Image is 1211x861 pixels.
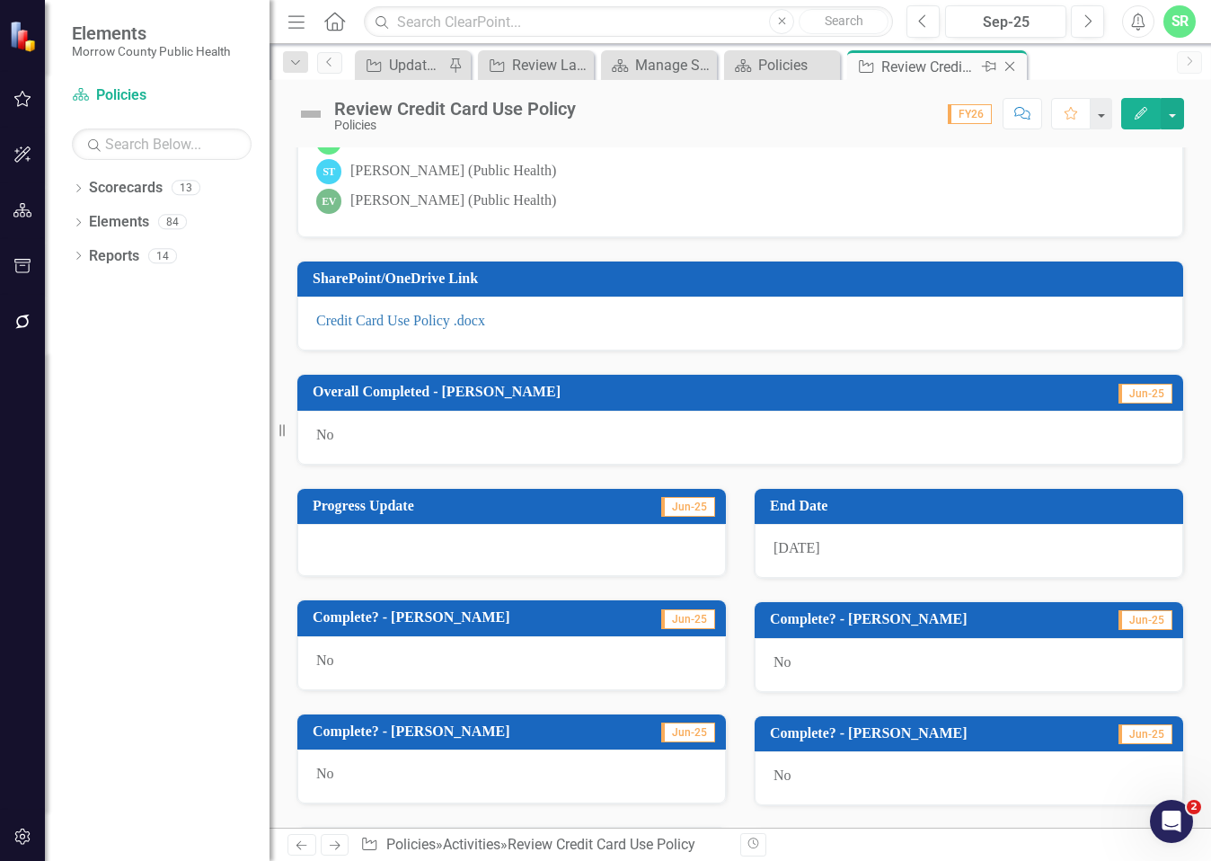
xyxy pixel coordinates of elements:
[72,85,252,106] a: Policies
[773,768,791,783] span: No
[661,723,715,742] span: Jun-25
[9,20,40,51] img: ClearPoint Strategy
[945,5,1066,38] button: Sep-25
[881,56,977,78] div: Review Credit Card Use Policy
[799,9,888,34] button: Search
[364,6,893,38] input: Search ClearPoint...
[172,181,200,196] div: 13
[1150,800,1193,843] iframe: Intercom live chat
[770,498,1174,514] h3: End Date
[443,836,500,853] a: Activities
[313,271,1174,287] h3: SharePoint/OneDrive Link
[313,498,573,514] h3: Progress Update
[661,497,715,517] span: Jun-25
[1118,724,1172,744] span: Jun-25
[313,723,628,740] h3: Complete? - [PERSON_NAME]
[313,609,628,626] h3: Complete? - [PERSON_NAME]
[316,189,341,214] div: EV
[1118,384,1172,404] span: Jun-25
[770,611,1085,627] h3: Complete? - [PERSON_NAME]
[360,835,727,856] div: » »
[729,54,835,76] a: Policies
[334,119,576,132] div: Policies
[605,54,712,76] a: Manage Scorecards
[313,384,1016,400] h3: Overall Completed - [PERSON_NAME]
[72,129,252,160] input: Search Below...
[72,44,230,58] small: Morrow County Public Health
[89,212,149,233] a: Elements
[316,427,334,442] span: No
[350,191,556,211] div: [PERSON_NAME] (Public Health)
[316,652,334,668] span: No
[770,725,1085,741] h3: Complete? - [PERSON_NAME]
[350,161,556,182] div: [PERSON_NAME] (Public Health)
[661,609,715,629] span: Jun-25
[334,99,576,119] div: Review Credit Card Use Policy
[635,54,712,76] div: Manage Scorecards
[148,248,177,263] div: 14
[508,836,695,853] div: Review Credit Card Use Policy
[89,178,163,199] a: Scorecards
[296,100,325,129] img: Not Defined
[89,246,139,267] a: Reports
[758,54,835,76] div: Policies
[948,104,992,124] span: FY26
[386,836,436,853] a: Policies
[773,654,791,670] span: No
[316,159,341,184] div: ST
[158,215,187,230] div: 84
[512,54,589,76] div: Review Laboratory Manual Policy and Procedure
[316,766,334,781] span: No
[1163,5,1196,38] button: SR
[773,540,820,555] span: [DATE]
[951,12,1060,33] div: Sep-25
[1118,610,1172,630] span: Jun-25
[825,13,863,28] span: Search
[389,54,444,76] div: Update and have staff review updated guide
[1187,800,1201,814] span: 2
[72,22,230,44] span: Elements
[482,54,589,76] a: Review Laboratory Manual Policy and Procedure
[359,54,444,76] a: Update and have staff review updated guide
[316,313,485,328] a: Credit Card Use Policy .docx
